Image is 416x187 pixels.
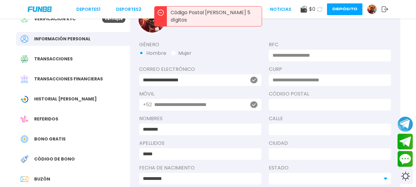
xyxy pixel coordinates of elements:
span: Transacciones [34,56,73,62]
a: InboxBuzón [16,172,130,186]
a: PersonalInformación personal [16,32,130,46]
img: Inbox [21,175,28,183]
button: Join telegram [398,134,413,150]
label: Móvil [139,90,261,98]
a: Redeem BonusCódigo de bono [16,152,130,166]
span: Verificación KYC [34,16,76,22]
label: APELLIDOS [139,140,261,147]
label: Género [139,41,261,48]
p: Verifique [102,15,125,23]
button: Join telegram channel [398,116,413,132]
label: Estado [269,164,391,172]
span: Buzón [34,176,50,182]
label: CURP [269,66,391,73]
a: Avatar [367,4,382,14]
p: +52 [143,101,152,108]
label: Fecha de Nacimiento [139,164,261,172]
span: Código de bono [34,156,75,162]
a: ReferralReferidos [16,112,130,126]
button: Hombre [139,50,166,57]
img: Financial Transaction [21,75,28,83]
img: Wagering Transaction [21,95,28,103]
label: RFC [269,41,391,48]
span: Bono Gratis [34,136,66,142]
a: NOTICIAS [270,6,291,13]
img: Avatar [138,5,166,33]
a: Wagering TransactionHistorial [PERSON_NAME] [16,92,130,106]
label: NOMBRES [139,115,261,122]
img: Company Logo [28,6,52,12]
a: Financial TransactionTransacciones financieras [16,72,130,86]
button: Mujer [171,50,192,57]
img: Personal [21,35,28,43]
span: Historial [PERSON_NAME] [34,96,97,102]
button: Depósito [327,3,362,15]
a: Transaction HistoryTransacciones [16,52,130,66]
label: Calle [269,115,391,122]
a: Free BonusBono Gratis [16,132,130,146]
label: Ciudad [269,140,391,147]
span: Referidos [34,116,58,122]
a: Verificación KYCVerifique [16,12,130,26]
img: Avatar [367,5,377,14]
img: Transaction History [21,55,28,63]
a: Deportes1 [76,6,100,13]
p: Código Postal [PERSON_NAME] 5 dígitos [167,6,262,26]
span: Información personal [34,36,91,42]
img: Referral [21,115,28,123]
img: Redeem Bonus [21,155,28,163]
a: Deportes2 [116,6,141,13]
label: Código Postal [269,90,391,98]
span: $ 0 [309,6,315,13]
span: Transacciones financieras [34,76,103,82]
label: Correo electrónico [139,66,261,73]
button: Contact customer service [398,151,413,167]
div: Switch theme [398,169,413,184]
img: Free Bonus [21,135,28,143]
